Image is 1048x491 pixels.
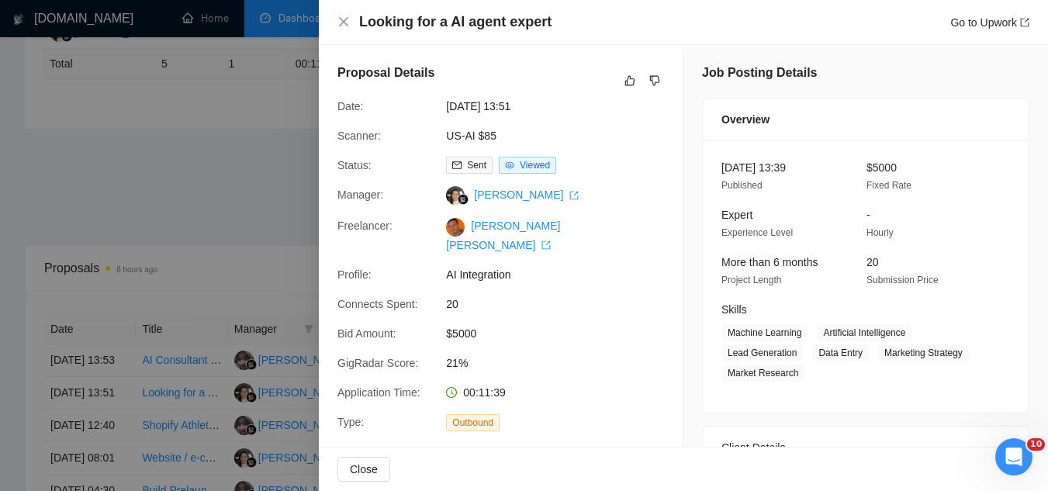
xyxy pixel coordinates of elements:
[702,64,817,82] h5: Job Posting Details
[446,387,457,398] span: clock-circle
[359,12,552,32] h4: Looking for a AI agent expert
[995,438,1032,475] iframe: Intercom live chat
[446,325,679,342] span: $5000
[337,130,381,142] span: Scanner:
[721,275,781,285] span: Project Length
[721,324,808,341] span: Machine Learning
[458,194,469,205] img: gigradar-bm.png
[621,71,639,90] button: like
[337,188,383,201] span: Manager:
[721,111,770,128] span: Overview
[337,16,350,29] button: Close
[446,354,679,372] span: 21%
[337,416,364,428] span: Type:
[520,160,550,171] span: Viewed
[337,357,418,369] span: GigRadar Score:
[950,16,1029,29] a: Go to Upworkexport
[721,256,818,268] span: More than 6 months
[721,209,752,221] span: Expert
[878,344,969,361] span: Marketing Strategy
[866,275,939,285] span: Submission Price
[446,130,496,142] a: US-AI $85
[645,71,664,90] button: dislike
[721,365,804,382] span: Market Research
[721,180,763,191] span: Published
[446,296,679,313] span: 20
[446,98,679,115] span: [DATE] 13:51
[337,100,363,112] span: Date:
[866,227,894,238] span: Hourly
[337,457,390,482] button: Close
[721,227,793,238] span: Experience Level
[817,324,911,341] span: Artificial Intelligence
[337,159,372,171] span: Status:
[541,240,551,250] span: export
[337,327,396,340] span: Bid Amount:
[866,256,879,268] span: 20
[721,303,747,316] span: Skills
[1020,18,1029,27] span: export
[337,386,420,399] span: Application Time:
[337,64,434,82] h5: Proposal Details
[812,344,869,361] span: Data Entry
[866,209,870,221] span: -
[446,414,500,431] span: Outbound
[649,74,660,87] span: dislike
[569,191,579,200] span: export
[721,344,803,361] span: Lead Generation
[350,461,378,478] span: Close
[337,298,418,310] span: Connects Spent:
[474,188,579,201] a: [PERSON_NAME] export
[463,386,506,399] span: 00:11:39
[337,268,372,281] span: Profile:
[505,161,514,170] span: eye
[467,160,486,171] span: Sent
[446,266,679,283] span: AI Integration
[446,218,465,237] img: c1WWgwmaGevJdZ-l_Vf-CmXdbmQwVpuCq4Thkz8toRvCgf_hjs15DDqs-87B3E-w26
[446,220,560,251] a: [PERSON_NAME] [PERSON_NAME] export
[721,427,1010,469] div: Client Details
[337,16,350,28] span: close
[1027,438,1045,451] span: 10
[452,161,462,170] span: mail
[866,180,911,191] span: Fixed Rate
[866,161,897,174] span: $5000
[337,220,393,232] span: Freelancer:
[624,74,635,87] span: like
[721,161,786,174] span: [DATE] 13:39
